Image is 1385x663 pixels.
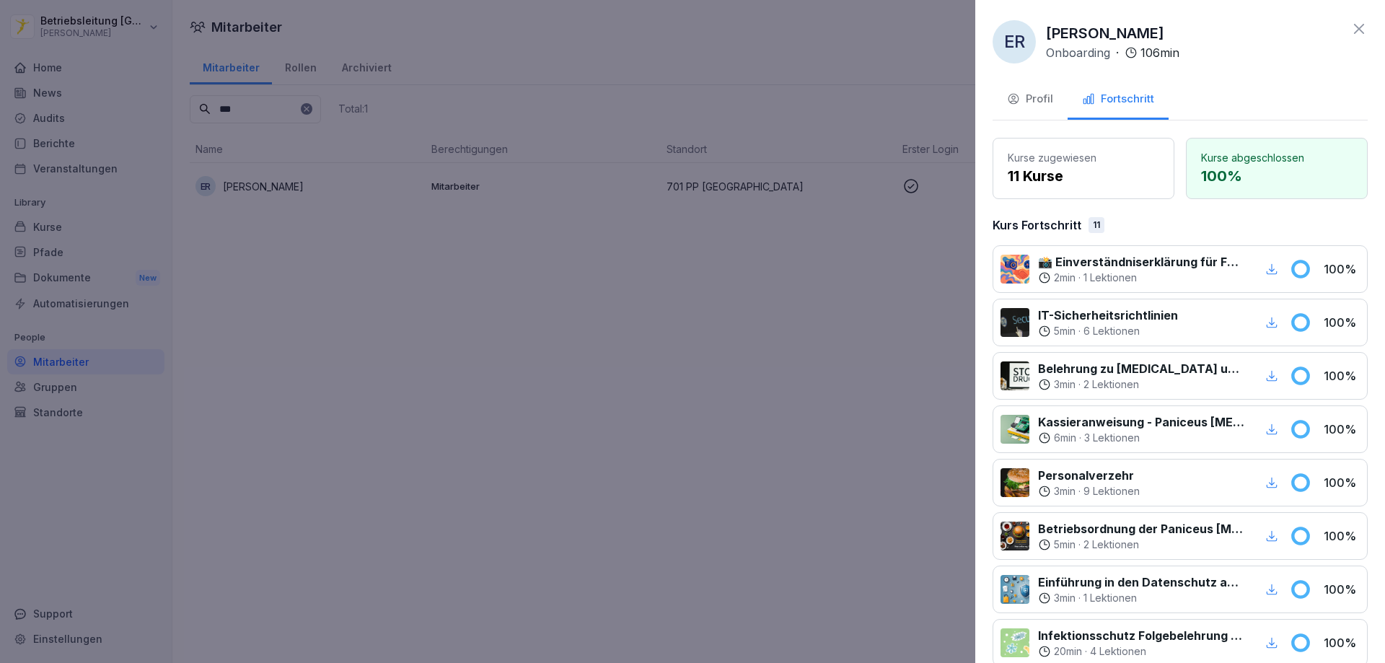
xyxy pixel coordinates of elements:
p: 100 % [1324,260,1360,278]
p: 4 Lektionen [1090,644,1146,659]
div: · [1038,484,1140,499]
p: 6 min [1054,431,1076,445]
p: 9 Lektionen [1083,484,1140,499]
div: Fortschritt [1082,91,1154,107]
p: Kassieranweisung - Paniceus [MEDICAL_DATA] Systemzentrale GmbH [1038,413,1245,431]
p: 3 Lektionen [1084,431,1140,445]
p: 1 Lektionen [1083,591,1137,605]
p: 2 Lektionen [1083,537,1139,552]
p: [PERSON_NAME] [1046,22,1164,44]
div: · [1046,44,1179,61]
button: Fortschritt [1068,81,1169,120]
p: Kurse abgeschlossen [1201,150,1353,165]
div: · [1038,644,1245,659]
p: Betriebsordnung der Paniceus [MEDICAL_DATA] Systemzentrale [1038,520,1245,537]
div: 11 [1089,217,1104,233]
p: 📸 Einverständniserklärung für Foto- und Videonutzung [1038,253,1245,271]
p: 3 min [1054,484,1076,499]
p: Onboarding [1046,44,1110,61]
p: 100 % [1324,367,1360,385]
p: 11 Kurse [1008,165,1159,187]
p: 106 min [1140,44,1179,61]
p: 5 min [1054,324,1076,338]
p: 2 Lektionen [1083,377,1139,392]
p: Kurse zugewiesen [1008,150,1159,165]
div: · [1038,537,1245,552]
p: IT-Sicherheitsrichtlinien [1038,307,1178,324]
p: 100 % [1201,165,1353,187]
p: 100 % [1324,421,1360,438]
div: · [1038,377,1245,392]
p: 100 % [1324,634,1360,651]
p: 6 Lektionen [1083,324,1140,338]
div: · [1038,591,1245,605]
div: · [1038,271,1245,285]
p: Belehrung zu [MEDICAL_DATA] und Betäubungsmitteln am Arbeitsplatz [1038,360,1245,377]
div: Profil [1007,91,1053,107]
div: ER [993,20,1036,63]
p: 3 min [1054,591,1076,605]
p: Einführung in den Datenschutz am Arbeitsplatz nach Art. 13 ff. DSGVO [1038,574,1245,591]
p: 100 % [1324,314,1360,331]
div: · [1038,324,1178,338]
p: Personalverzehr [1038,467,1140,484]
div: · [1038,431,1245,445]
p: 1 Lektionen [1083,271,1137,285]
p: Infektionsschutz Folgebelehrung (nach §43 IfSG) [1038,627,1245,644]
p: 2 min [1054,271,1076,285]
button: Profil [993,81,1068,120]
p: 20 min [1054,644,1082,659]
p: 100 % [1324,527,1360,545]
p: 5 min [1054,537,1076,552]
p: 100 % [1324,474,1360,491]
p: 3 min [1054,377,1076,392]
p: 100 % [1324,581,1360,598]
p: Kurs Fortschritt [993,216,1081,234]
